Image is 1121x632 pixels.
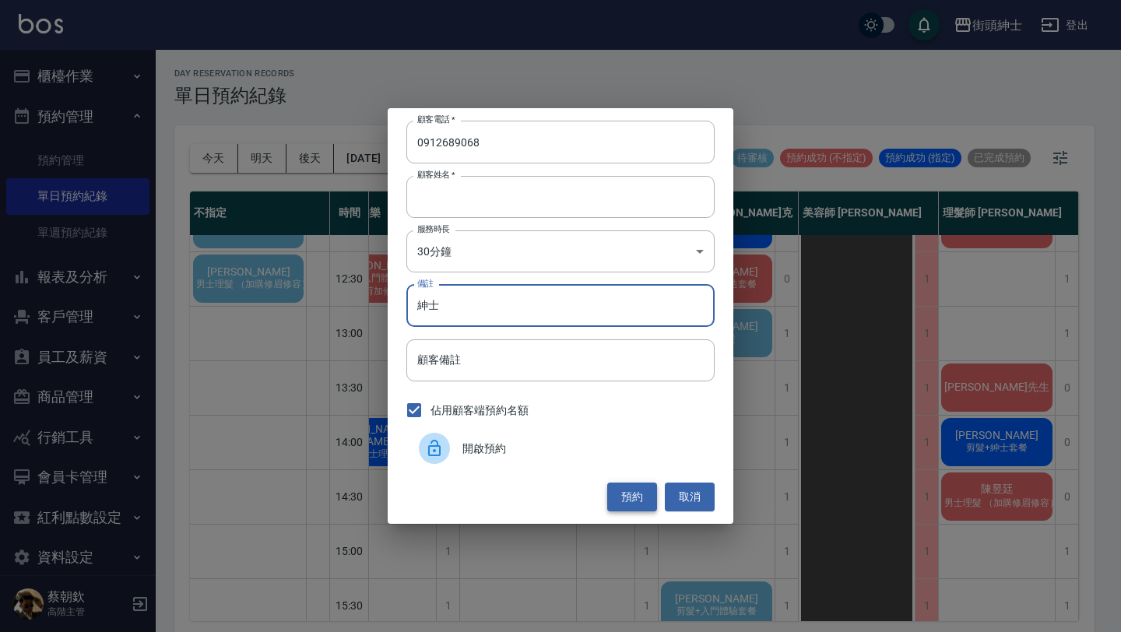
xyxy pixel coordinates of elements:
button: 取消 [665,483,715,511]
label: 備註 [417,278,434,290]
div: 開啟預約 [406,427,715,470]
span: 佔用顧客端預約名額 [430,402,529,419]
label: 顧客電話 [417,114,455,125]
label: 顧客姓名 [417,169,455,181]
button: 預約 [607,483,657,511]
span: 開啟預約 [462,441,702,457]
label: 服務時長 [417,223,450,235]
div: 30分鐘 [406,230,715,272]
